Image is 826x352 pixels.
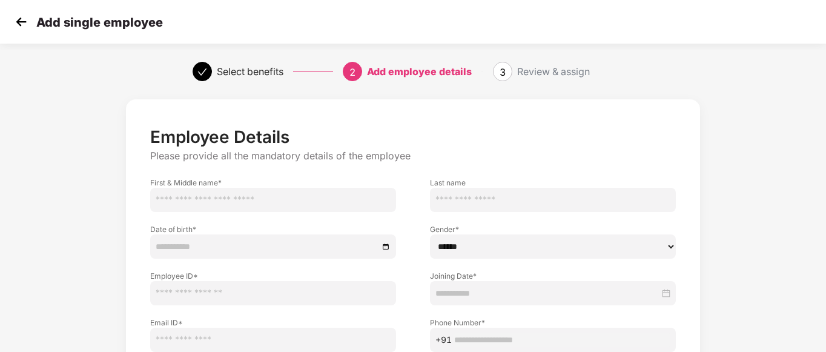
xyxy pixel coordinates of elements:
span: 3 [500,66,506,78]
label: Phone Number [430,317,676,328]
p: Employee Details [150,127,675,147]
label: Gender [430,224,676,234]
label: Joining Date [430,271,676,281]
label: Date of birth [150,224,396,234]
div: Review & assign [517,62,590,81]
label: First & Middle name [150,178,396,188]
span: 2 [349,66,355,78]
label: Last name [430,178,676,188]
img: svg+xml;base64,PHN2ZyB4bWxucz0iaHR0cDovL3d3dy53My5vcmcvMjAwMC9zdmciIHdpZHRoPSIzMCIgaGVpZ2h0PSIzMC... [12,13,30,31]
span: +91 [435,333,452,347]
span: check [197,67,207,77]
label: Email ID [150,317,396,328]
label: Employee ID [150,271,396,281]
div: Select benefits [217,62,283,81]
div: Add employee details [367,62,472,81]
p: Please provide all the mandatory details of the employee [150,150,675,162]
p: Add single employee [36,15,163,30]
